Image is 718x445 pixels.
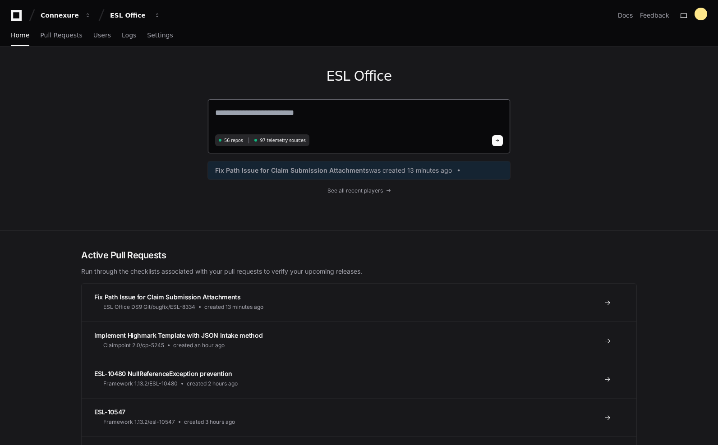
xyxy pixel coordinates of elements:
[40,25,82,46] a: Pull Requests
[187,380,238,387] span: created 2 hours ago
[110,11,149,20] div: ESL Office
[93,25,111,46] a: Users
[81,267,637,276] p: Run through the checklists associated with your pull requests to verify your upcoming releases.
[327,187,383,194] span: See all recent players
[106,7,164,23] button: ESL Office
[215,166,369,175] span: Fix Path Issue for Claim Submission Attachments
[224,137,243,144] span: 56 repos
[184,418,235,426] span: created 3 hours ago
[369,166,452,175] span: was created 13 minutes ago
[93,32,111,38] span: Users
[103,342,164,349] span: Claimpoint 2.0/cp-5245
[94,293,241,301] span: Fix Path Issue for Claim Submission Attachments
[207,68,511,84] h1: ESL Office
[207,187,511,194] a: See all recent players
[41,11,79,20] div: Connexure
[11,32,29,38] span: Home
[40,32,82,38] span: Pull Requests
[81,249,637,261] h2: Active Pull Requests
[122,25,136,46] a: Logs
[204,303,263,311] span: created 13 minutes ago
[94,370,232,377] span: ESL-10480 NullReferenceException prevention
[82,398,636,436] a: ESL-10547Framework 1.13.2/esl-10547created 3 hours ago
[215,166,503,175] a: Fix Path Issue for Claim Submission Attachmentswas created 13 minutes ago
[82,321,636,360] a: Implement Highmark Template with JSON Intake methodClaimpoint 2.0/cp-5245created an hour ago
[82,284,636,321] a: Fix Path Issue for Claim Submission AttachmentsESL Office DS9 Git/bugfix/ESL-8334created 13 minut...
[11,25,29,46] a: Home
[94,408,125,416] span: ESL-10547
[103,380,178,387] span: Framework 1.13.2/ESL-10480
[94,331,262,339] span: Implement Highmark Template with JSON Intake method
[640,11,669,20] button: Feedback
[260,137,305,144] span: 97 telemetry sources
[103,418,175,426] span: Framework 1.13.2/esl-10547
[37,7,95,23] button: Connexure
[147,32,173,38] span: Settings
[122,32,136,38] span: Logs
[173,342,225,349] span: created an hour ago
[147,25,173,46] a: Settings
[103,303,195,311] span: ESL Office DS9 Git/bugfix/ESL-8334
[82,360,636,398] a: ESL-10480 NullReferenceException preventionFramework 1.13.2/ESL-10480created 2 hours ago
[618,11,633,20] a: Docs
